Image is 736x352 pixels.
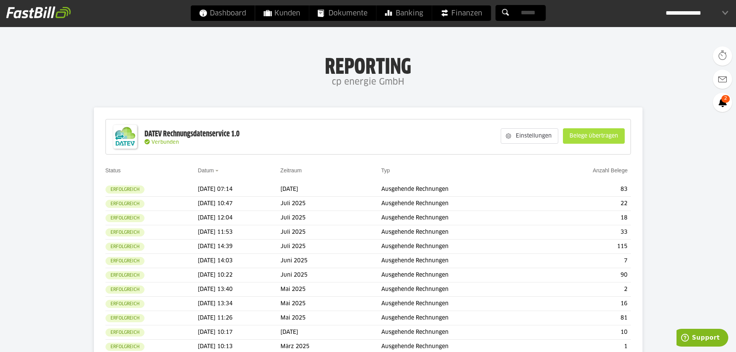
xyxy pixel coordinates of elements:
td: [DATE] 11:26 [198,311,280,325]
a: Typ [381,167,390,173]
td: Juli 2025 [280,225,381,240]
td: [DATE] 12:04 [198,211,280,225]
td: 33 [541,225,631,240]
td: Ausgehende Rechnungen [381,254,541,268]
td: Ausgehende Rechnungen [381,311,541,325]
span: Finanzen [440,5,482,21]
td: [DATE] [280,182,381,197]
sl-button: Belege übertragen [563,128,625,144]
a: Banking [376,5,432,21]
td: Juli 2025 [280,211,381,225]
td: Ausgehende Rechnungen [381,211,541,225]
span: Dokumente [318,5,367,21]
a: Kunden [255,5,309,21]
td: Mai 2025 [280,311,381,325]
td: Ausgehende Rechnungen [381,197,541,211]
sl-badge: Erfolgreich [105,300,144,308]
sl-badge: Erfolgreich [105,314,144,322]
sl-badge: Erfolgreich [105,286,144,294]
td: Juni 2025 [280,254,381,268]
td: 7 [541,254,631,268]
a: Dokumente [309,5,376,21]
span: Dashboard [199,5,246,21]
td: Ausgehende Rechnungen [381,182,541,197]
td: [DATE] 11:53 [198,225,280,240]
td: Mai 2025 [280,297,381,311]
sl-badge: Erfolgreich [105,257,144,265]
a: Zeitraum [280,167,302,173]
td: Juli 2025 [280,240,381,254]
td: 83 [541,182,631,197]
sl-badge: Erfolgreich [105,185,144,194]
td: [DATE] 10:22 [198,268,280,282]
td: 10 [541,325,631,340]
td: Ausgehende Rechnungen [381,225,541,240]
td: [DATE] 07:14 [198,182,280,197]
td: 90 [541,268,631,282]
sl-badge: Erfolgreich [105,328,144,337]
span: Verbunden [151,140,179,145]
sl-badge: Erfolgreich [105,228,144,236]
a: Datum [198,167,214,173]
td: Ausgehende Rechnungen [381,240,541,254]
iframe: Öffnet ein Widget, in dem Sie weitere Informationen finden [677,329,728,348]
span: Kunden [263,5,300,21]
a: 2 [713,93,732,112]
td: Juli 2025 [280,197,381,211]
td: [DATE] 14:03 [198,254,280,268]
td: 16 [541,297,631,311]
td: Ausgehende Rechnungen [381,268,541,282]
sl-badge: Erfolgreich [105,214,144,222]
a: Dashboard [190,5,255,21]
sl-button: Einstellungen [501,128,558,144]
td: 2 [541,282,631,297]
div: DATEV Rechnungsdatenservice 1.0 [144,129,240,139]
img: fastbill_logo_white.png [6,6,71,19]
span: 2 [721,95,730,103]
td: [DATE] 14:39 [198,240,280,254]
sl-badge: Erfolgreich [105,243,144,251]
td: 18 [541,211,631,225]
a: Finanzen [432,5,491,21]
td: 81 [541,311,631,325]
td: [DATE] 10:17 [198,325,280,340]
td: Mai 2025 [280,282,381,297]
img: sort_desc.gif [215,170,220,172]
a: Status [105,167,121,173]
td: Juni 2025 [280,268,381,282]
td: [DATE] 13:34 [198,297,280,311]
td: [DATE] [280,325,381,340]
a: Anzahl Belege [593,167,627,173]
h1: Reporting [77,54,659,75]
sl-badge: Erfolgreich [105,343,144,351]
td: [DATE] 13:40 [198,282,280,297]
td: Ausgehende Rechnungen [381,282,541,297]
td: Ausgehende Rechnungen [381,297,541,311]
sl-badge: Erfolgreich [105,271,144,279]
td: 22 [541,197,631,211]
td: 115 [541,240,631,254]
td: [DATE] 10:47 [198,197,280,211]
span: Banking [385,5,423,21]
sl-badge: Erfolgreich [105,200,144,208]
img: DATEV-Datenservice Logo [110,121,141,152]
td: Ausgehende Rechnungen [381,325,541,340]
